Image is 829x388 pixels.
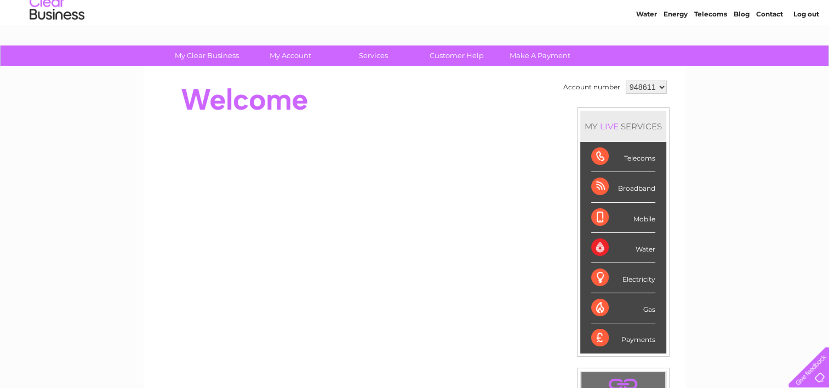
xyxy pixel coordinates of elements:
div: Payments [591,323,655,353]
div: Electricity [591,263,655,293]
div: Clear Business is a trading name of Verastar Limited (registered in [GEOGRAPHIC_DATA] No. 3667643... [156,6,674,53]
a: Energy [664,47,688,55]
a: Log out [793,47,819,55]
a: My Account [245,45,335,66]
div: Telecoms [591,142,655,172]
img: logo.png [29,28,85,62]
div: LIVE [598,121,621,132]
a: Make A Payment [495,45,585,66]
a: My Clear Business [162,45,252,66]
a: Telecoms [694,47,727,55]
a: Water [636,47,657,55]
div: MY SERVICES [580,111,666,142]
td: Account number [561,78,623,96]
div: Mobile [591,203,655,233]
a: Contact [756,47,783,55]
div: Gas [591,293,655,323]
div: Water [591,233,655,263]
a: Customer Help [411,45,502,66]
div: Broadband [591,172,655,202]
a: Blog [734,47,750,55]
a: 0333 014 3131 [622,5,698,19]
a: Services [328,45,419,66]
